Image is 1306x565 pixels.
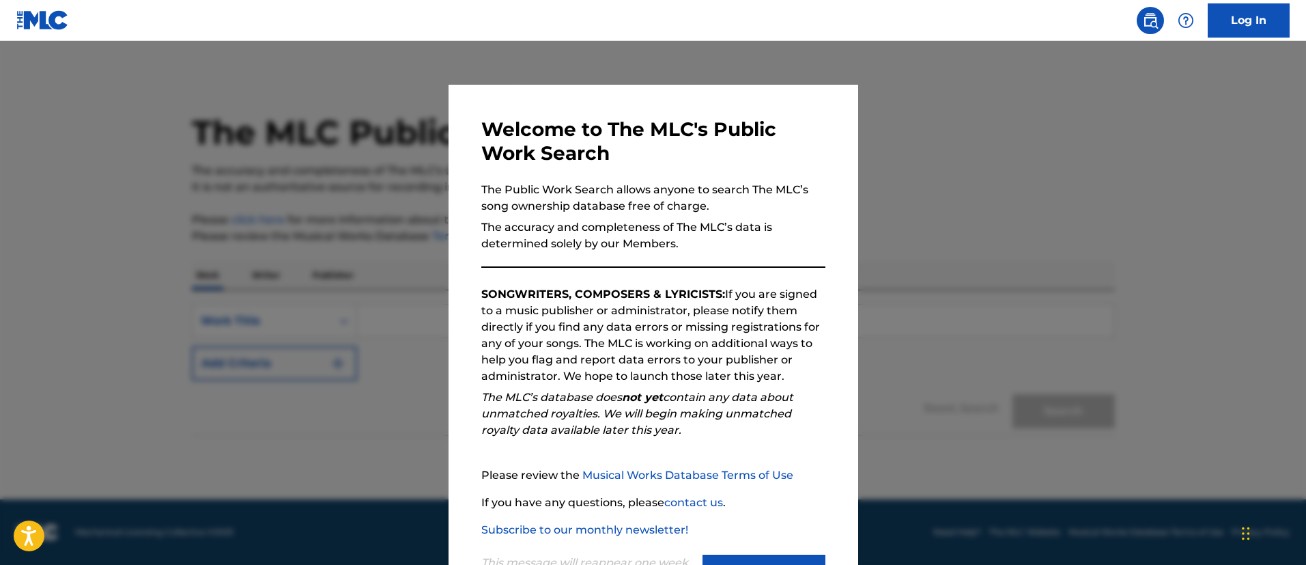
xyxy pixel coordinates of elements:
[481,182,825,215] p: The Public Work Search allows anyone to search The MLC’s song ownership database free of charge.
[481,495,825,511] p: If you have any questions, please .
[1238,499,1306,565] iframe: Chat Widget
[1242,513,1250,554] div: Drag
[481,219,825,252] p: The accuracy and completeness of The MLC’s data is determined solely by our Members.
[481,286,825,385] p: If you are signed to a music publisher or administrator, please notify them directly if you find ...
[481,523,688,536] a: Subscribe to our monthly newsletter!
[16,10,69,30] img: MLC Logo
[481,391,793,437] em: The MLC’s database does contain any data about unmatched royalties. We will begin making unmatche...
[481,467,825,484] p: Please review the
[481,288,725,301] strong: SONGWRITERS, COMPOSERS & LYRICISTS:
[582,469,793,482] a: Musical Works Database Terms of Use
[1208,3,1290,38] a: Log In
[1137,7,1164,34] a: Public Search
[664,496,723,509] a: contact us
[481,118,825,165] h3: Welcome to The MLC's Public Work Search
[622,391,663,404] strong: not yet
[1172,7,1199,34] div: Help
[1178,12,1194,29] img: help
[1142,12,1159,29] img: search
